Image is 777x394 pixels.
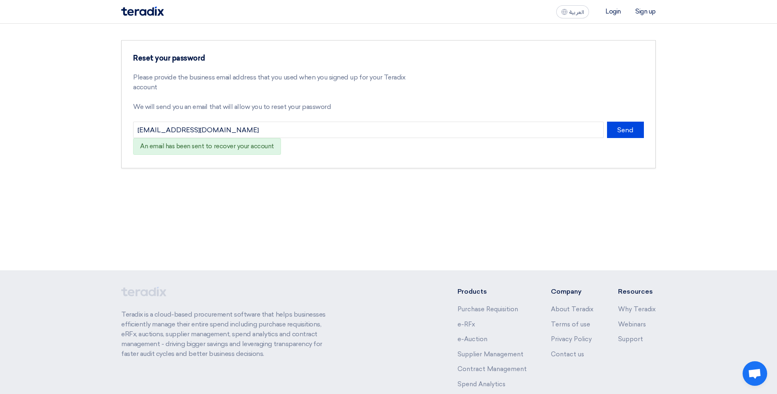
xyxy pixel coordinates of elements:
[635,8,656,15] li: Sign up
[618,335,643,343] a: Support
[551,351,584,358] a: Contact us
[458,351,523,358] a: Supplier Management
[551,321,590,328] a: Terms of use
[458,321,475,328] a: e-RFx
[743,361,767,386] div: Open chat
[618,287,656,297] li: Resources
[551,335,592,343] a: Privacy Policy
[605,8,621,15] li: Login
[133,72,414,92] p: Please provide the business email address that you used when you signed up for your Teradix account
[133,102,414,112] p: We will send you an email that will allow you to reset your password
[133,138,281,155] div: An email has been sent to recover your account
[458,365,527,373] a: Contract Management
[618,321,646,328] a: Webinars
[556,5,589,18] button: العربية
[121,310,335,359] p: Teradix is a cloud-based procurement software that helps businesses efficiently manage their enti...
[458,306,518,313] a: Purchase Requisition
[551,306,594,313] a: About Teradix
[607,122,644,138] button: Send
[618,306,656,313] a: Why Teradix
[458,335,487,343] a: e-Auction
[458,287,527,297] li: Products
[133,122,604,138] input: Enter your business email...
[458,380,505,388] a: Spend Analytics
[569,9,584,15] span: العربية
[551,287,594,297] li: Company
[121,7,164,16] img: Teradix logo
[133,54,414,63] h3: Reset your password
